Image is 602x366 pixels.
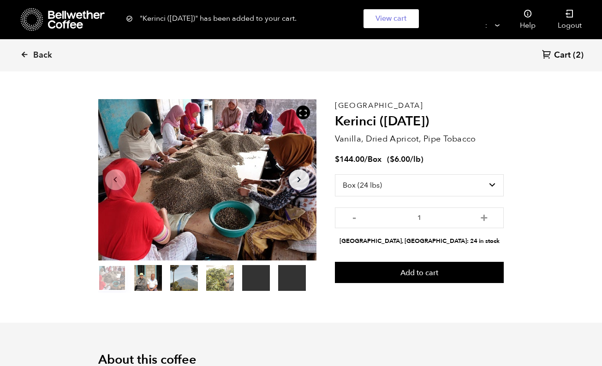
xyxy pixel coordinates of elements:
video: Your browser does not support the video tag. [278,265,306,291]
a: Cart (2) [542,49,584,62]
span: ( ) [387,154,423,165]
span: Back [33,50,52,61]
button: + [478,212,490,221]
span: /lb [410,154,421,165]
span: Cart [554,50,571,61]
div: "Kerinci ([DATE])" has been added to your cart. [126,9,477,28]
span: $ [335,154,340,165]
span: Box [368,154,381,165]
span: $ [390,154,394,165]
span: / [364,154,368,165]
h2: Kerinci ([DATE]) [335,114,504,130]
video: Your browser does not support the video tag. [242,265,270,291]
a: View cart [364,9,419,28]
button: - [349,212,360,221]
bdi: 6.00 [390,154,410,165]
span: (2) [573,50,584,61]
bdi: 144.00 [335,154,364,165]
p: Vanilla, Dried Apricot, Pipe Tobacco [335,133,504,145]
button: Add to cart [335,262,504,283]
li: [GEOGRAPHIC_DATA], [GEOGRAPHIC_DATA]: 24 in stock [335,237,504,246]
